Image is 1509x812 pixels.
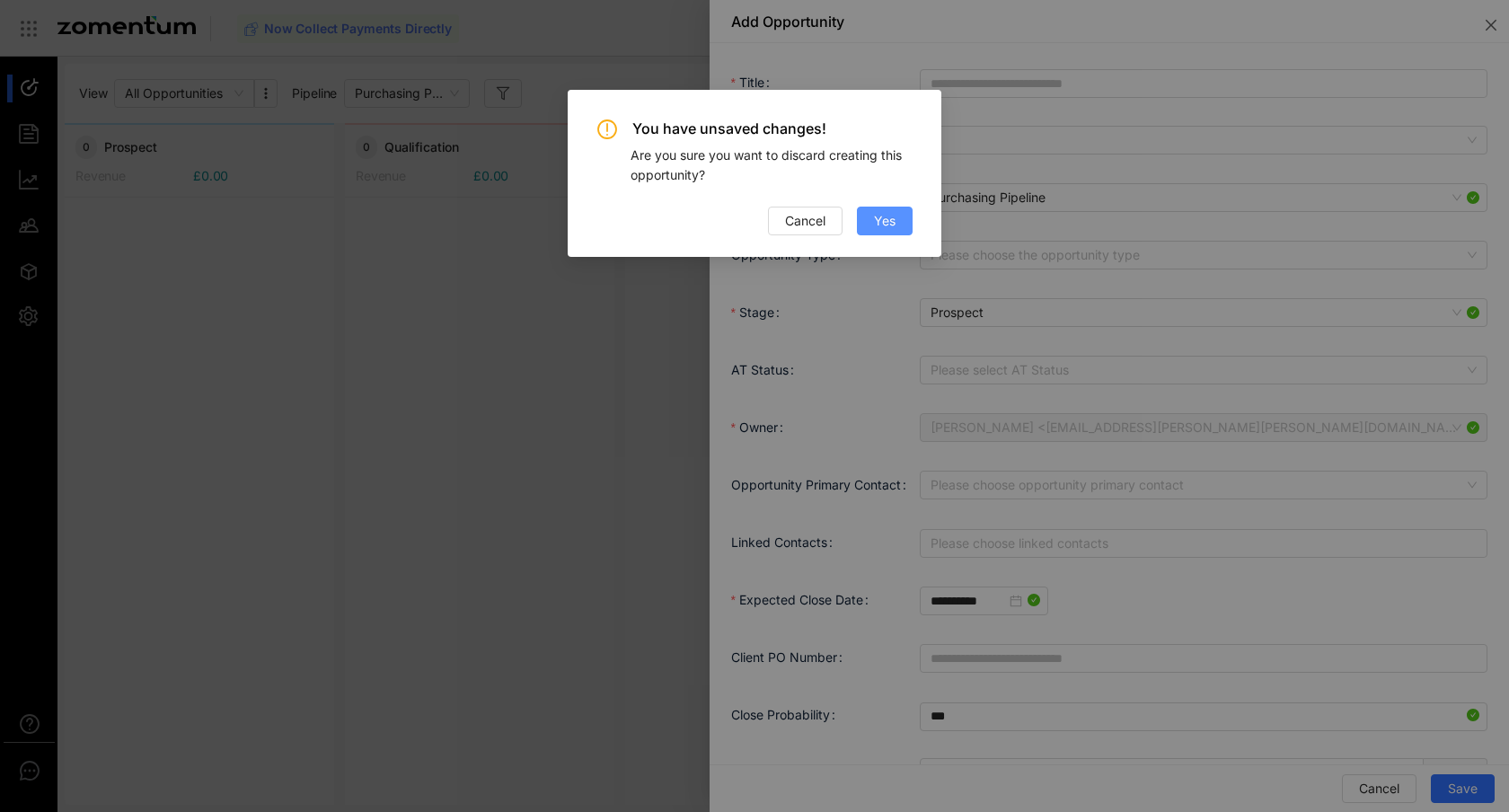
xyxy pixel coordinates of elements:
[874,211,896,231] span: Yes
[857,207,913,235] button: Yes
[632,119,913,138] span: You have unsaved changes!
[785,211,825,231] span: Cancel
[631,146,913,185] div: Are you sure you want to discard creating this opportunity?
[768,207,843,235] button: Cancel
